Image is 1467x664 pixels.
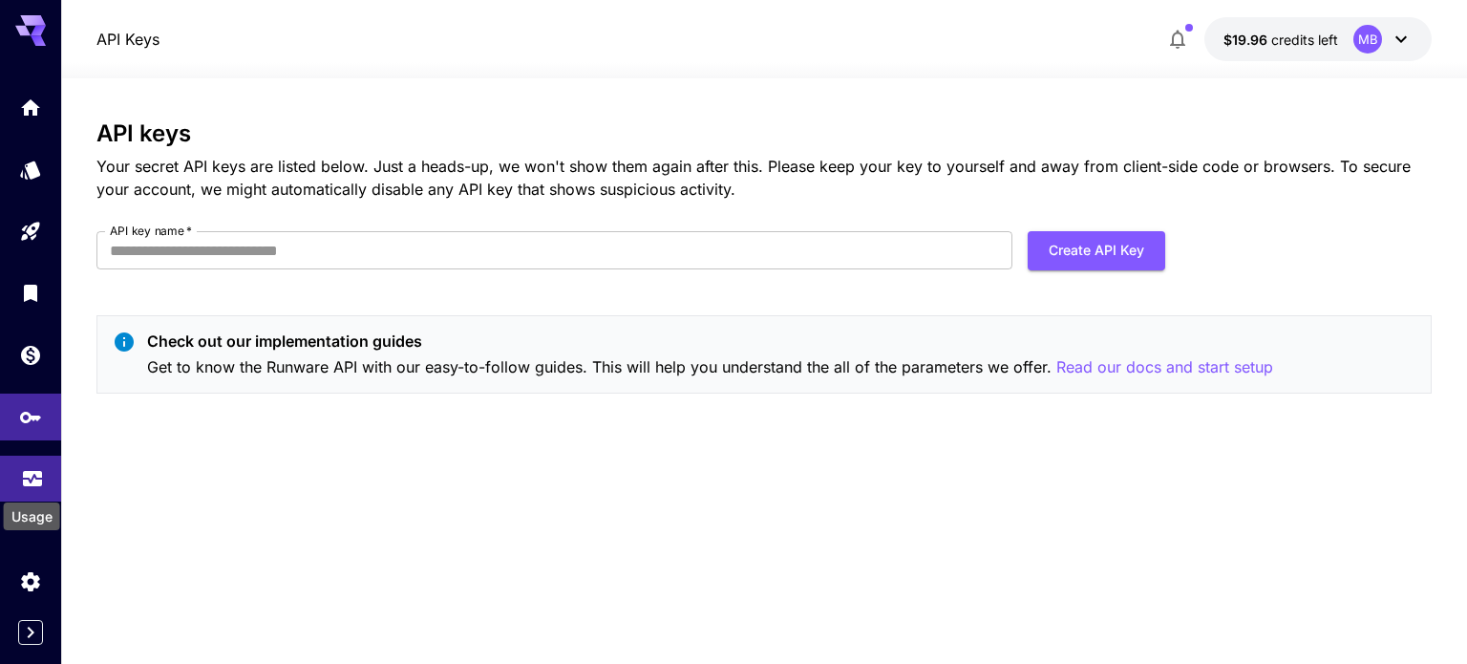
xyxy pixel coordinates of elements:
[1353,25,1382,54] div: MB
[19,402,42,426] div: API Keys
[147,330,1273,353] p: Check out our implementation guides
[110,223,192,239] label: API key name
[1223,32,1271,48] span: $19.96
[1028,231,1165,270] button: Create API Key
[1271,32,1338,48] span: credits left
[19,279,42,303] div: Library
[21,464,44,488] div: Usage
[96,28,159,51] nav: breadcrumb
[19,343,42,367] div: Wallet
[147,355,1273,379] p: Get to know the Runware API with our easy-to-follow guides. This will help you understand the all...
[19,569,42,593] div: Settings
[1204,17,1432,61] button: $19.95682MB
[96,120,1432,147] h3: API keys
[96,155,1432,201] p: Your secret API keys are listed below. Just a heads-up, we won't show them again after this. Plea...
[96,28,159,51] a: API Keys
[19,96,42,119] div: Home
[4,503,60,530] div: Usage
[18,620,43,645] button: Expand sidebar
[19,220,42,244] div: Playground
[1056,355,1273,379] button: Read our docs and start setup
[19,158,42,182] div: Models
[1223,30,1338,50] div: $19.95682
